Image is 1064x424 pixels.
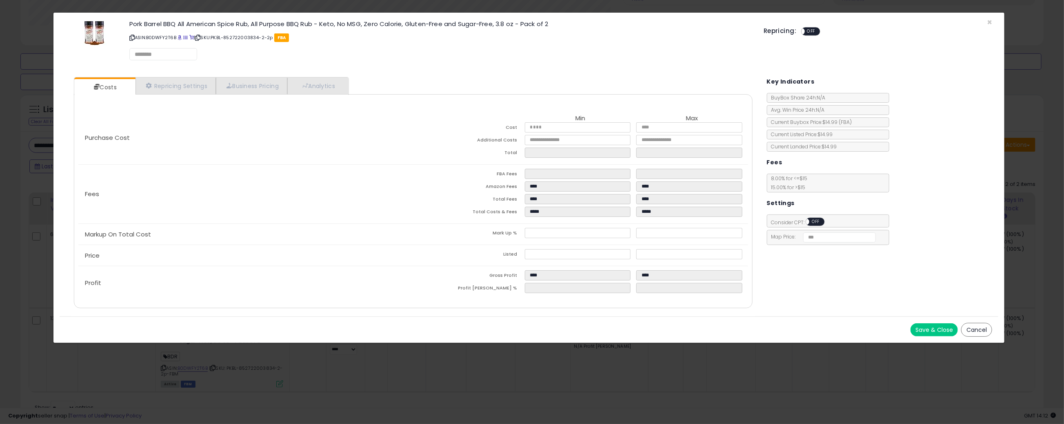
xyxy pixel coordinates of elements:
span: Current Listed Price: $14.99 [767,131,833,138]
a: BuyBox page [178,34,182,41]
span: 8.00 % for <= $15 [767,175,808,191]
td: Listed [413,249,525,262]
span: OFF [805,28,818,35]
h5: Repricing: [764,28,796,34]
td: Mark Up % [413,228,525,241]
span: × [987,16,992,28]
button: Save & Close [911,323,958,336]
p: Profit [78,280,413,286]
td: Profit [PERSON_NAME] % [413,283,525,296]
td: Gross Profit [413,270,525,283]
a: Repricing Settings [135,77,216,94]
td: Cost [413,122,525,135]
a: All offer listings [184,34,188,41]
span: 15.00 % for > $15 [767,184,806,191]
a: Business Pricing [216,77,287,94]
td: Amazon Fees [413,181,525,194]
a: Analytics [287,77,348,94]
th: Max [636,115,748,122]
p: Purchase Cost [78,135,413,141]
span: ( FBA ) [839,119,852,126]
p: Fees [78,191,413,197]
h3: Pork Barrel BBQ All American Spice Rub, All Purpose BBQ Rub - Keto, No MSG, Zero Calorie, Gluten-... [129,21,751,27]
td: Total [413,148,525,160]
span: Current Buybox Price: [767,119,852,126]
td: FBA Fees [413,169,525,181]
span: Map Price: [767,233,876,240]
td: Additional Costs [413,135,525,148]
span: Consider CPT: [767,219,835,226]
td: Total Costs & Fees [413,207,525,219]
button: Cancel [961,323,992,337]
span: BuyBox Share 24h: N/A [767,94,826,101]
p: Price [78,252,413,259]
h5: Fees [767,157,782,168]
a: Costs [74,79,135,95]
span: FBA [274,33,289,42]
h5: Settings [767,198,795,208]
td: Total Fees [413,194,525,207]
span: Avg. Win Price 24h: N/A [767,106,825,113]
span: OFF [809,219,822,225]
p: Markup On Total Cost [78,231,413,238]
p: ASIN: B0DWFY2T6B | SKU: PKBL-852722003834-2-2p [129,31,751,44]
span: $14.99 [823,119,852,126]
a: Your listing only [189,34,194,41]
th: Min [525,115,637,122]
span: Current Landed Price: $14.99 [767,143,837,150]
img: 51sYNUN7cML._SL60_.jpg [82,21,107,45]
h5: Key Indicators [767,77,815,87]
